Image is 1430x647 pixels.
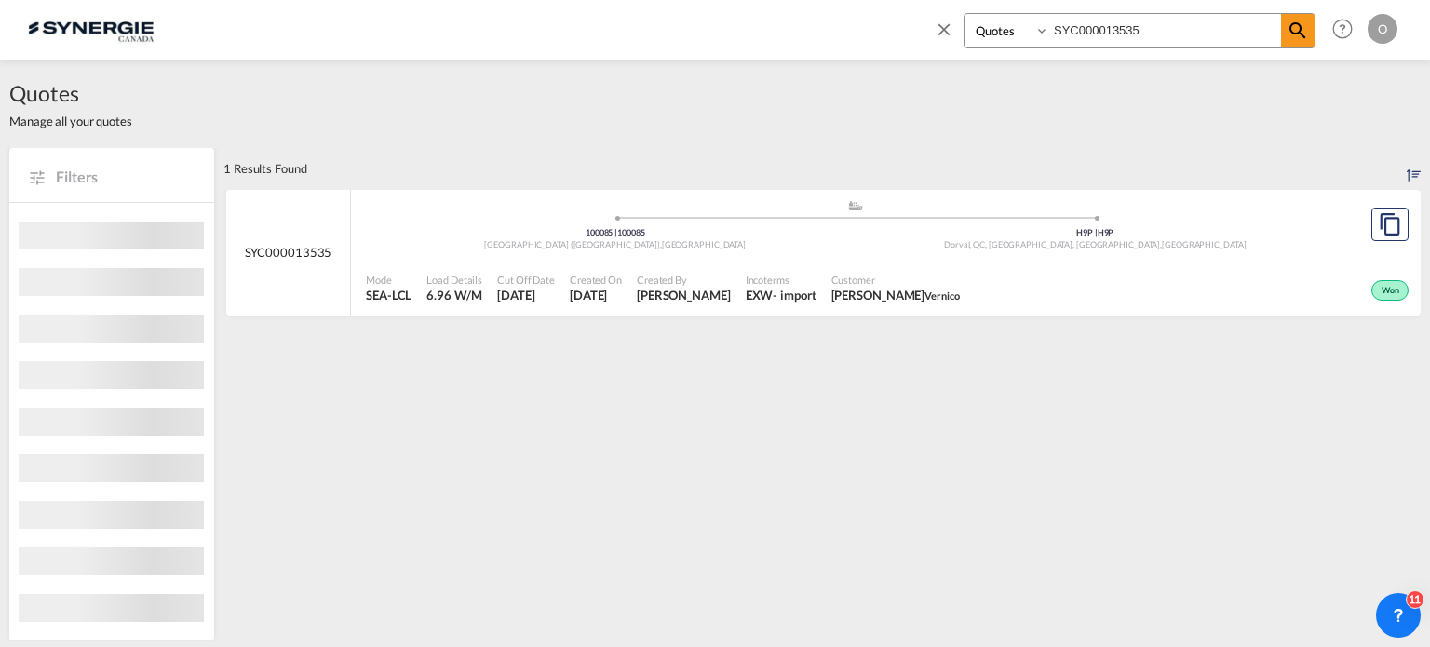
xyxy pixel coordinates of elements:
[617,227,644,237] span: 100085
[1281,14,1315,47] span: icon-magnify
[746,273,816,287] span: Incoterms
[426,273,482,287] span: Load Details
[1095,227,1098,237] span: |
[1076,227,1098,237] span: H9P
[1049,14,1281,47] input: Enter Quotation Number
[484,239,661,249] span: [GEOGRAPHIC_DATA] ([GEOGRAPHIC_DATA])
[1368,14,1397,44] div: O
[223,148,307,189] div: 1 Results Found
[831,273,960,287] span: Customer
[1327,13,1368,47] div: Help
[1371,280,1409,301] div: Won
[9,78,132,108] span: Quotes
[1382,285,1404,298] span: Won
[570,287,622,303] span: 25 Jul 2025
[944,239,1162,249] span: Dorval, QC, [GEOGRAPHIC_DATA], [GEOGRAPHIC_DATA]
[934,19,954,39] md-icon: icon-close
[497,287,555,303] span: 25 Jul 2025
[366,273,411,287] span: Mode
[1407,148,1421,189] div: Sort by: Created On
[426,288,481,303] span: 6.96 W/M
[56,167,196,187] span: Filters
[637,287,731,303] span: Karen Mercier
[497,273,555,287] span: Cut Off Date
[1379,213,1401,236] md-icon: assets/icons/custom/copyQuote.svg
[9,113,132,129] span: Manage all your quotes
[831,287,960,303] span: Luc Lacroix Vernico
[746,287,816,303] div: EXW import
[662,239,746,249] span: [GEOGRAPHIC_DATA]
[1098,227,1114,237] span: H9P
[1371,208,1409,241] button: Copy Quote
[844,201,867,210] md-icon: assets/icons/custom/ship-fill.svg
[366,287,411,303] span: SEA-LCL
[1160,239,1162,249] span: ,
[226,190,1421,317] div: SYC000013535 assets/icons/custom/ship-fill.svgassets/icons/custom/roll-o-plane.svgOrigin ChinaDes...
[1287,20,1309,42] md-icon: icon-magnify
[570,273,622,287] span: Created On
[660,239,662,249] span: ,
[637,273,731,287] span: Created By
[1162,239,1246,249] span: [GEOGRAPHIC_DATA]
[614,227,617,237] span: |
[934,13,964,58] span: icon-close
[924,290,959,302] span: Vernico
[245,244,332,261] span: SYC000013535
[746,287,774,303] div: EXW
[586,227,617,237] span: 100085
[773,287,816,303] div: - import
[28,8,154,50] img: 1f56c880d42311ef80fc7dca854c8e59.png
[1327,13,1358,45] span: Help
